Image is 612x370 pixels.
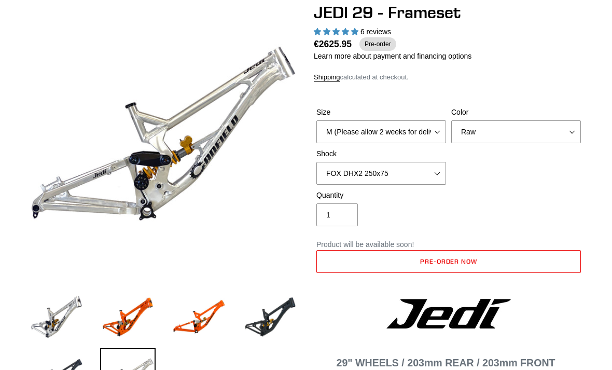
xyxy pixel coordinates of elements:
[420,257,477,265] span: Pre-order now
[100,289,156,345] img: Load image into Gallery viewer, JEDI 29 - Frameset
[171,289,227,345] img: Load image into Gallery viewer, JEDI 29 - Frameset
[314,72,583,83] div: calculated at checkout.
[314,73,340,82] a: Shipping
[314,3,583,22] h1: JEDI 29 - Frameset
[314,52,471,60] a: Learn more about payment and financing options
[360,28,391,36] span: 6 reviews
[29,289,85,345] img: Load image into Gallery viewer, JEDI 29 - Frameset
[337,357,555,368] span: 29" WHEELS / 203mm REAR / 203mm FRONT
[316,239,581,250] p: Product will be available soon!
[316,250,581,273] button: Add to cart
[243,289,299,345] img: Load image into Gallery viewer, JEDI 29 - Frameset
[359,37,396,51] span: Pre-order
[314,28,360,36] span: 5.00 stars
[316,148,446,159] label: Shock
[316,107,446,118] label: Size
[314,37,352,51] span: €2625.95
[451,107,581,118] label: Color
[316,190,446,201] label: Quantity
